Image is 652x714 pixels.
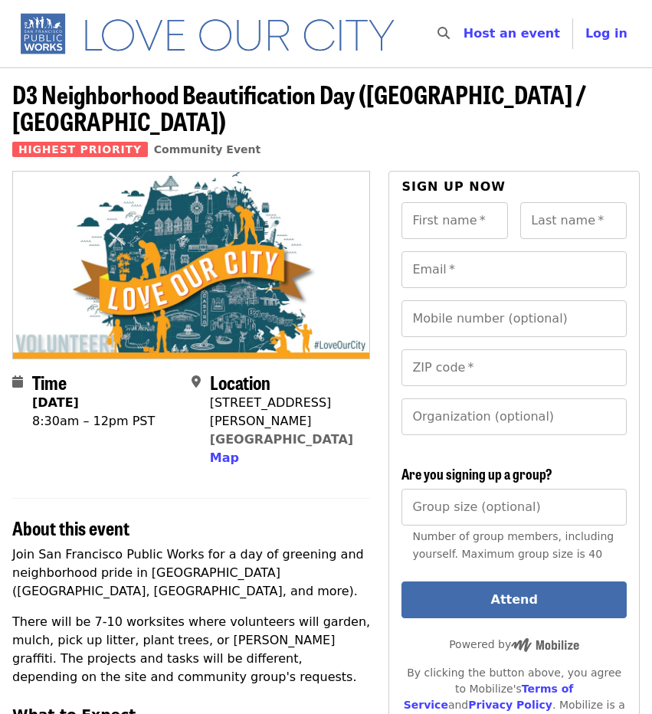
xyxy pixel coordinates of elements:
[32,368,67,395] span: Time
[192,375,201,389] i: map-marker-alt icon
[511,638,579,652] img: Powered by Mobilize
[459,15,471,52] input: Search
[401,489,627,526] input: [object Object]
[468,699,552,711] a: Privacy Policy
[401,202,508,239] input: First name
[12,142,148,157] span: Highest Priority
[210,394,359,431] div: [STREET_ADDRESS][PERSON_NAME]
[464,26,560,41] a: Host an event
[32,395,79,410] strong: [DATE]
[210,432,353,447] a: [GEOGRAPHIC_DATA]
[401,463,552,483] span: Are you signing up a group?
[401,179,506,194] span: Sign up now
[401,581,627,618] button: Attend
[401,349,627,386] input: ZIP code
[437,26,450,41] i: search icon
[12,375,23,389] i: calendar icon
[210,450,239,465] span: Map
[32,412,155,431] div: 8:30am – 12pm PST
[12,613,370,686] p: There will be 7-10 worksites where volunteers will garden, mulch, pick up litter, plant trees, or...
[12,514,129,541] span: About this event
[412,530,614,560] span: Number of group members, including yourself. Maximum group size is 40
[154,143,260,156] a: Community Event
[520,202,627,239] input: Last name
[13,172,369,359] img: D3 Neighborhood Beautification Day (North Beach / Russian Hill) organized by SF Public Works
[12,545,370,601] p: Join San Francisco Public Works for a day of greening and neighborhood pride in [GEOGRAPHIC_DATA]...
[573,18,640,49] button: Log in
[12,12,414,56] img: SF Public Works - Home
[210,368,270,395] span: Location
[12,76,586,139] span: D3 Neighborhood Beautification Day ([GEOGRAPHIC_DATA] / [GEOGRAPHIC_DATA])
[210,449,239,467] button: Map
[585,26,627,41] span: Log in
[401,398,627,435] input: Organization (optional)
[449,638,579,650] span: Powered by
[401,251,627,288] input: Email
[401,300,627,337] input: Mobile number (optional)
